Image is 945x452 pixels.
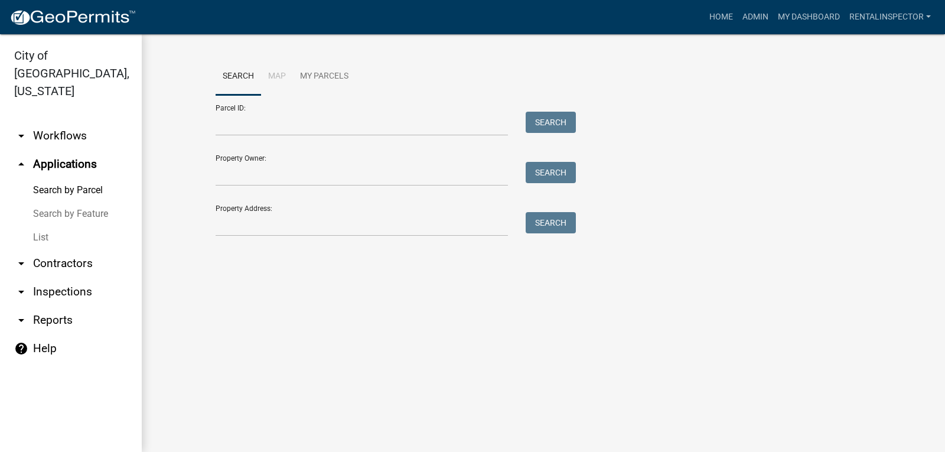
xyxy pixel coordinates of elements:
[738,6,773,28] a: Admin
[845,6,936,28] a: rentalinspector
[14,256,28,271] i: arrow_drop_down
[526,162,576,183] button: Search
[216,58,261,96] a: Search
[14,285,28,299] i: arrow_drop_down
[14,342,28,356] i: help
[705,6,738,28] a: Home
[14,313,28,327] i: arrow_drop_down
[14,129,28,143] i: arrow_drop_down
[526,212,576,233] button: Search
[773,6,845,28] a: My Dashboard
[14,157,28,171] i: arrow_drop_up
[526,112,576,133] button: Search
[293,58,356,96] a: My Parcels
